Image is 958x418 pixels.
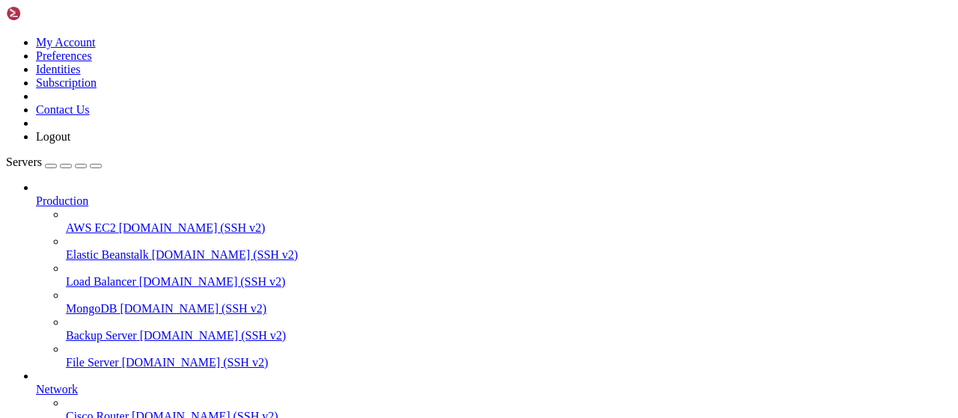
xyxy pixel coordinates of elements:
[36,194,952,208] a: Production
[122,356,269,369] span: [DOMAIN_NAME] (SSH v2)
[140,329,287,342] span: [DOMAIN_NAME] (SSH v2)
[36,36,96,49] a: My Account
[119,221,266,234] span: [DOMAIN_NAME] (SSH v2)
[152,248,299,261] span: [DOMAIN_NAME] (SSH v2)
[66,329,137,342] span: Backup Server
[36,383,952,396] a: Network
[66,275,952,289] a: Load Balancer [DOMAIN_NAME] (SSH v2)
[66,235,952,262] li: Elastic Beanstalk [DOMAIN_NAME] (SSH v2)
[66,302,117,315] span: MongoDB
[66,221,952,235] a: AWS EC2 [DOMAIN_NAME] (SSH v2)
[6,6,92,21] img: Shellngn
[66,342,952,369] li: File Server [DOMAIN_NAME] (SSH v2)
[36,181,952,369] li: Production
[139,275,286,288] span: [DOMAIN_NAME] (SSH v2)
[66,356,952,369] a: File Server [DOMAIN_NAME] (SSH v2)
[66,262,952,289] li: Load Balancer [DOMAIN_NAME] (SSH v2)
[36,63,81,76] a: Identities
[66,248,952,262] a: Elastic Beanstalk [DOMAIN_NAME] (SSH v2)
[66,289,952,316] li: MongoDB [DOMAIN_NAME] (SSH v2)
[36,49,92,62] a: Preferences
[36,130,70,143] a: Logout
[66,275,136,288] span: Load Balancer
[6,156,42,168] span: Servers
[66,248,149,261] span: Elastic Beanstalk
[120,302,266,315] span: [DOMAIN_NAME] (SSH v2)
[66,316,952,342] li: Backup Server [DOMAIN_NAME] (SSH v2)
[36,383,78,396] span: Network
[36,76,97,89] a: Subscription
[66,208,952,235] li: AWS EC2 [DOMAIN_NAME] (SSH v2)
[66,221,116,234] span: AWS EC2
[36,194,88,207] span: Production
[6,156,102,168] a: Servers
[36,103,90,116] a: Contact Us
[66,329,952,342] a: Backup Server [DOMAIN_NAME] (SSH v2)
[66,302,952,316] a: MongoDB [DOMAIN_NAME] (SSH v2)
[66,356,119,369] span: File Server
